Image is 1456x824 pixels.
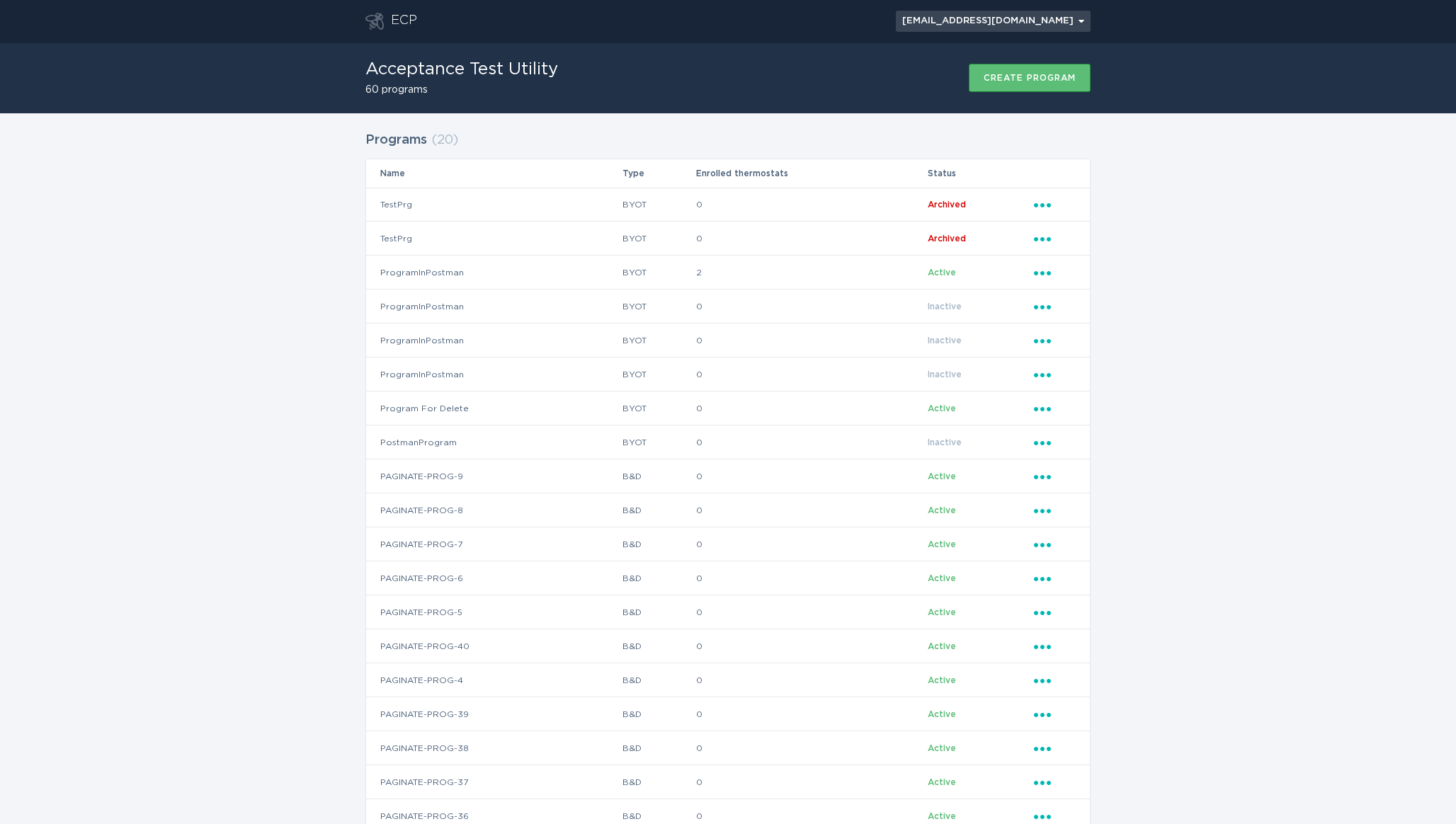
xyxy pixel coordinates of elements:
[695,629,926,663] td: 0
[1034,367,1076,382] div: Popover menu
[695,527,926,561] td: 0
[1034,740,1076,756] div: Popover menu
[366,391,622,425] td: Program For Delete
[695,391,926,425] td: 0
[366,527,622,561] td: PAGINATE-PROG-7
[1034,571,1076,586] div: Popover menu
[365,85,558,95] h2: 60 programs
[622,324,695,357] td: BYOT
[1034,673,1076,688] div: Popover menu
[928,336,962,345] span: Inactive
[927,159,1033,188] th: Status
[366,663,1090,697] tr: PAGINATE-PROG-4
[695,159,926,188] th: Enrolled thermostats
[622,459,695,493] td: B&D
[622,159,695,188] th: Type
[622,527,695,561] td: B&D
[366,188,622,222] td: TestPrg
[928,778,956,786] span: Active
[928,744,956,753] span: Active
[365,127,427,153] h2: Programs
[928,438,962,447] span: Inactive
[622,731,695,765] td: B&D
[695,357,926,391] td: 0
[366,357,622,391] td: ProgramInPostman
[366,765,622,799] td: PAGINATE-PROG-37
[391,13,417,30] div: ECP
[366,222,622,256] td: TestPrg
[366,493,1090,527] tr: PAGINATE-PROG-8
[896,11,1091,32] div: Popover menu
[366,561,622,595] td: PAGINATE-PROG-6
[695,561,926,595] td: 0
[366,324,622,357] td: ProgramInPostman
[366,595,1090,629] tr: PAGINATE-PROG-5
[695,425,926,459] td: 0
[622,425,695,459] td: BYOT
[695,493,926,527] td: 0
[695,697,926,731] td: 0
[695,595,926,629] td: 0
[622,256,695,290] td: BYOT
[366,391,1090,425] tr: TEST_PRG_DELETE_TEST
[365,61,558,78] h1: Acceptance Test Utility
[366,188,1090,222] tr: 6bb46ecb4b8e436c979b4c6dc0d914b3
[366,731,622,765] td: PAGINATE-PROG-38
[928,812,956,820] span: Active
[1034,435,1076,450] div: Popover menu
[984,74,1076,82] div: Create program
[366,561,1090,595] tr: PAGINATE-PROG-6
[695,663,926,697] td: 0
[928,608,956,617] span: Active
[366,595,622,629] td: PAGINATE-PROG-5
[928,574,956,583] span: Active
[622,595,695,629] td: B&D
[896,11,1091,32] button: Open user account details
[431,134,458,147] span: ( 20 )
[1034,265,1076,280] div: Popover menu
[622,222,695,256] td: BYOT
[1034,503,1076,518] div: Popover menu
[366,290,1090,324] tr: 7fb1e3f3164d4794bdb0631d8442d550
[969,64,1091,92] button: Create program
[366,357,1090,391] tr: c2fc96564d0241688b9f5fec95107f22
[695,188,926,222] td: 0
[928,200,966,209] span: Archived
[366,425,1090,459] tr: 3ba5ed4247d04c4aaf105dddd17535df
[928,472,956,481] span: Active
[366,493,622,527] td: PAGINATE-PROG-8
[928,302,962,311] span: Inactive
[366,290,622,324] td: ProgramInPostman
[366,159,622,188] th: Name
[928,404,956,413] span: Active
[695,222,926,256] td: 0
[366,663,622,697] td: PAGINATE-PROG-4
[928,370,962,379] span: Inactive
[1034,401,1076,416] div: Popover menu
[366,256,1090,290] tr: 27c5da5e558b4992a0ba8a4feff041f5
[366,629,622,663] td: PAGINATE-PROG-40
[622,561,695,595] td: B&D
[1034,469,1076,484] div: Popover menu
[1034,197,1076,212] div: Popover menu
[366,222,1090,256] tr: d3361ca292b54177af021e77563bf117
[366,765,1090,799] tr: PAGINATE-PROG-37
[622,391,695,425] td: BYOT
[1034,299,1076,314] div: Popover menu
[622,493,695,527] td: B&D
[928,540,956,549] span: Active
[365,13,384,30] button: Go to dashboard
[366,459,1090,493] tr: PAGINATE-PROG-9
[928,506,956,515] span: Active
[695,459,926,493] td: 0
[366,697,622,731] td: PAGINATE-PROG-39
[695,256,926,290] td: 2
[622,663,695,697] td: B&D
[695,731,926,765] td: 0
[622,765,695,799] td: B&D
[695,324,926,357] td: 0
[366,159,1090,188] tr: Table Headers
[1034,231,1076,246] div: Popover menu
[695,290,926,324] td: 0
[366,459,622,493] td: PAGINATE-PROG-9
